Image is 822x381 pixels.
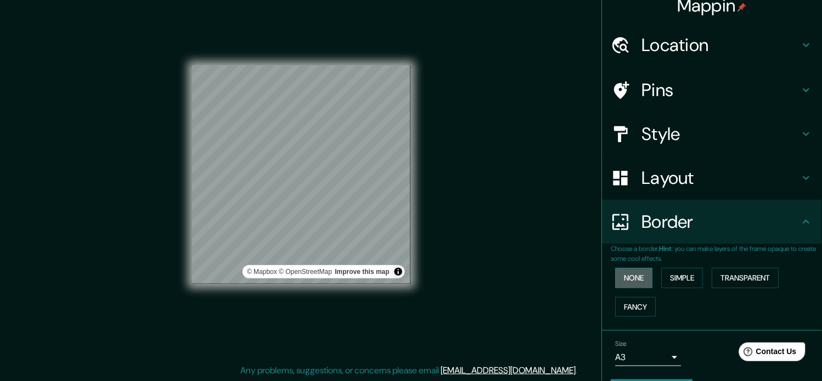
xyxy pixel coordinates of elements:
iframe: Help widget launcher [724,338,810,369]
h4: Location [642,34,800,56]
div: Layout [603,156,822,200]
p: Any problems, suggestions, or concerns please email . [240,364,578,377]
h4: Layout [642,167,800,189]
img: pin-icon.png [738,3,747,12]
div: Style [603,112,822,156]
div: . [579,364,582,377]
button: Simple [662,268,703,288]
h4: Border [642,211,800,233]
h4: Style [642,123,800,145]
button: Toggle attribution [392,265,405,278]
a: OpenStreetMap [279,268,332,276]
button: Fancy [616,297,656,317]
button: None [616,268,653,288]
b: Hint [660,244,672,253]
h4: Pins [642,79,800,101]
div: Border [603,200,822,244]
label: Size [616,339,627,349]
p: Choose a border. : you can make layers of the frame opaque to create some cool effects. [611,244,822,264]
a: Mapbox [247,268,277,276]
div: A3 [616,349,682,366]
a: [EMAIL_ADDRESS][DOMAIN_NAME] [441,365,576,376]
div: Location [603,23,822,67]
a: Map feedback [335,268,390,276]
button: Transparent [712,268,779,288]
div: Pins [603,68,822,112]
canvas: Map [192,65,410,284]
div: . [578,364,579,377]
